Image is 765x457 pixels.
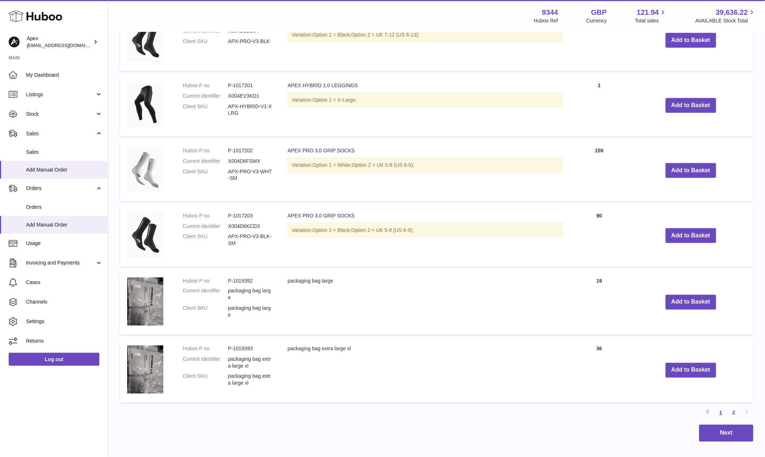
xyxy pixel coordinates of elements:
[183,168,228,182] dt: Client SKU
[228,223,273,230] dd: X004D6KCD3
[127,147,163,192] img: APEX PRO 3.0 GRIP SOCKS
[666,295,716,310] button: Add to Basket
[26,299,103,305] span: Channels
[288,158,563,173] div: Variation:
[183,147,228,154] dt: Huboo P no
[228,278,273,284] dd: P-1019392
[666,363,716,378] button: Add to Basket
[9,37,20,47] img: hello@apexsox.com
[26,259,95,266] span: Invoicing and Payments
[228,373,273,387] dd: packaging bag extra large xl
[570,270,628,335] td: 19
[183,233,228,247] dt: Client SKU
[570,140,628,202] td: 159
[351,32,420,38] span: Option 2 = UK 7-12 (US 8-13);
[699,425,753,442] button: Next
[635,17,667,24] span: Total sales
[228,168,273,182] dd: APX-PRO-V3-WHT-SM
[666,98,716,113] button: Add to Basket
[26,318,103,325] span: Settings
[635,8,667,24] a: 121.94 Total sales
[183,212,228,219] dt: Huboo P no
[183,103,228,117] dt: Client SKU
[228,158,273,165] dd: X004D6FSMX
[26,185,95,192] span: Orders
[666,228,716,243] button: Add to Basket
[313,162,352,168] span: Option 1 = White;
[288,27,563,42] div: Variation:
[26,166,103,173] span: Add Manual Order
[228,346,273,352] dd: P-1019393
[637,8,659,17] span: 121.94
[695,8,756,24] a: 39,636.22 AVAILABLE Stock Total
[228,212,273,219] dd: P-1017203
[714,406,727,419] a: 1
[228,38,273,45] dd: APX-PRO-V3-BLK
[534,17,558,24] div: Huboo Ref
[183,38,228,45] dt: Client SKU
[183,278,228,284] dt: Huboo P no
[228,147,273,154] dd: P-1017202
[26,149,103,156] span: Sales
[26,279,103,286] span: Cases
[26,72,103,79] span: My Dashboard
[313,97,357,103] span: Option 1 = X-Large;
[228,233,273,247] dd: APX-PRO-V3-BLK-SM
[280,10,570,71] td: APEX PRO 3.0 GRIP SOCKS
[280,140,570,202] td: APEX PRO 3.0 GRIP SOCKS
[716,8,748,17] span: 39,636.22
[228,356,273,370] dd: packaging bag extra large xl
[288,223,563,238] div: Variation:
[26,91,95,98] span: Listings
[26,240,103,247] span: Usage
[228,93,273,100] dd: X004EV3KD1
[351,227,414,233] span: Option 2 = UK 5-8 (US 6-9);
[183,373,228,387] dt: Client SKU
[666,163,716,178] button: Add to Basket
[183,158,228,165] dt: Current identifier
[570,75,628,136] td: 1
[570,205,628,267] td: 90
[591,8,607,17] strong: GBP
[542,8,558,17] strong: 9344
[280,75,570,136] td: APEX HYBRID 1.0 LEGGINGS
[288,93,563,107] div: Variation:
[228,82,273,89] dd: P-1017201
[127,278,163,326] img: packaging bag large
[570,10,628,71] td: 289
[183,356,228,370] dt: Current identifier
[183,346,228,352] dt: Huboo P no
[183,93,228,100] dt: Current identifier
[127,17,163,62] img: APEX PRO 3.0 GRIP SOCKS
[26,204,103,211] span: Orders
[26,111,95,118] span: Stock
[26,338,103,344] span: Returns
[127,212,163,258] img: APEX PRO 3.0 GRIP SOCKS
[727,406,740,419] a: 2
[313,32,351,38] span: Option 1 = Black;
[127,82,163,127] img: APEX HYBRID 1.0 LEGGINGS
[228,288,273,301] dd: packaging bag large
[228,305,273,319] dd: packaging bag large
[352,162,414,168] span: Option 2 = UK 5-8 (US 6-9);
[570,338,628,403] td: 36
[27,42,106,48] span: [EMAIL_ADDRESS][DOMAIN_NAME]
[127,346,163,394] img: packaging bag extra large xl
[183,82,228,89] dt: Huboo P no
[228,103,273,117] dd: APX-HYBRID-V1-XLRG
[586,17,607,24] div: Currency
[280,338,570,403] td: packaging bag extra large xl
[183,305,228,319] dt: Client SKU
[27,35,92,49] div: Apex
[9,353,99,366] a: Log out
[313,227,351,233] span: Option 1 = Black;
[280,205,570,267] td: APEX PRO 3.0 GRIP SOCKS
[183,223,228,230] dt: Current identifier
[26,130,95,137] span: Sales
[280,270,570,335] td: packaging bag large
[183,288,228,301] dt: Current identifier
[695,17,756,24] span: AVAILABLE Stock Total
[26,221,103,228] span: Add Manual Order
[666,33,716,48] button: Add to Basket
